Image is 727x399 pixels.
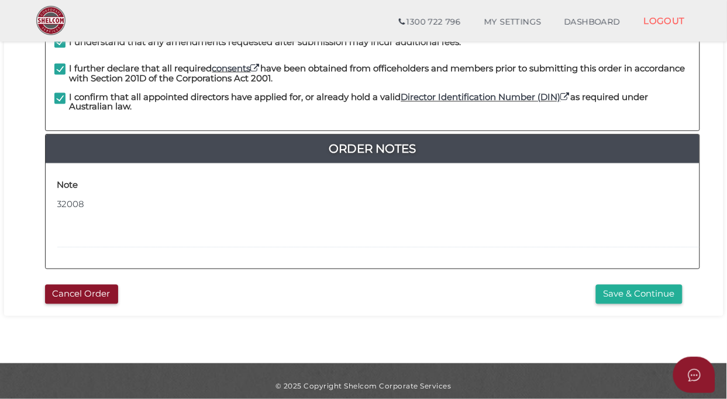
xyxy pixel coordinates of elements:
h4: I confirm that all appointed directors have applied for, or already hold a valid as required unde... [70,93,691,112]
h4: I further declare that all required have been obtained from officeholders and members prior to su... [70,64,691,83]
a: LOGOUT [632,9,697,33]
a: 1300 722 796 [387,11,472,34]
a: Order Notes [46,140,700,159]
button: Save & Continue [596,285,683,304]
h4: I understand that any amendments requested after submission may incur additional fees. [70,37,461,47]
div: © 2025 Copyright Shelcom Corporate Services [13,381,715,391]
button: Open asap [673,357,715,393]
a: DASHBOARD [553,11,632,34]
a: MY SETTINGS [473,11,553,34]
a: Director Identification Number (DIN) [401,92,571,103]
h4: Note [57,181,78,191]
button: Cancel Order [45,285,118,304]
a: consents [212,63,261,74]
